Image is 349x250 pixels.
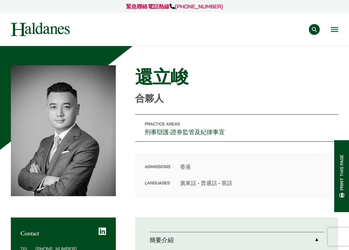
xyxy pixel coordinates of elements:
h1: 還立峻 [135,66,338,88]
span: Practice Areas [145,121,180,127]
a: 刑事辯護 [145,128,169,136]
h2: Contact [21,230,106,237]
button: Search [309,24,320,35]
img: Logo of Haldanes [11,23,70,36]
a: 證券監管及紀律事宜 [170,128,225,136]
dd: 廣東話 • 普通話 • 英語 [180,179,328,187]
a: 緊急聯絡電話熱線[PHONE_NUMBER] [126,3,223,10]
dt: Languages [145,179,170,187]
p: • [135,114,338,142]
a: LinkedIn [99,227,106,236]
a: 簡要介紹 [150,232,324,248]
dt: Admissions [145,163,170,179]
dd: 香港 [180,163,328,171]
p: 合夥人 [135,93,338,104]
button: Open menu [331,27,338,32]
